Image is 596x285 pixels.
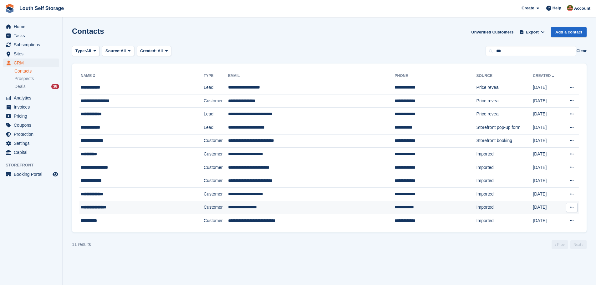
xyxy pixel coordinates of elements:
span: Create [522,5,534,11]
span: Help [553,5,561,11]
a: Created [533,74,556,78]
a: Name [81,74,97,78]
span: All [86,48,91,54]
td: Customer [204,187,228,201]
div: 11 results [72,241,91,248]
span: Sites [14,49,51,58]
td: Lead [204,81,228,94]
span: Created: [140,48,157,53]
span: Subscriptions [14,40,51,49]
td: Price reveal [476,81,533,94]
th: Phone [395,71,476,81]
a: menu [3,94,59,102]
td: Customer [204,134,228,148]
th: Email [228,71,395,81]
a: Next [570,240,587,249]
td: [DATE] [533,201,562,214]
span: All [121,48,126,54]
span: Invoices [14,103,51,111]
td: Imported [476,201,533,214]
img: stora-icon-8386f47178a22dfd0bd8f6a31ec36ba5ce8667c1dd55bd0f319d3a0aa187defe.svg [5,4,14,13]
td: [DATE] [533,214,562,227]
span: Storefront [6,162,62,168]
a: Preview store [52,170,59,178]
td: Storefront pop-up form [476,121,533,134]
a: Deals 38 [14,83,59,90]
span: Tasks [14,31,51,40]
td: [DATE] [533,174,562,188]
td: Lead [204,108,228,121]
a: Louth Self Storage [17,3,66,13]
th: Source [476,71,533,81]
a: menu [3,139,59,148]
span: Home [14,22,51,31]
span: All [158,48,163,53]
td: Customer [204,201,228,214]
span: Coupons [14,121,51,130]
td: Price reveal [476,94,533,108]
a: menu [3,148,59,157]
a: Add a contact [551,27,587,37]
a: Prospects [14,75,59,82]
td: Storefront booking [476,134,533,148]
a: Previous [552,240,568,249]
span: Capital [14,148,51,157]
img: Andy Smith [567,5,573,11]
a: menu [3,22,59,31]
td: Customer [204,174,228,188]
td: Imported [476,148,533,161]
td: [DATE] [533,94,562,108]
td: [DATE] [533,134,562,148]
a: Unverified Customers [469,27,516,37]
a: menu [3,40,59,49]
button: Type: All [72,46,99,56]
span: Pricing [14,112,51,120]
td: [DATE] [533,81,562,94]
td: [DATE] [533,121,562,134]
nav: Page [550,240,588,249]
td: Customer [204,148,228,161]
td: Customer [204,161,228,174]
td: [DATE] [533,161,562,174]
span: Account [574,5,590,12]
td: [DATE] [533,108,562,121]
a: menu [3,112,59,120]
td: Imported [476,174,533,188]
th: Type [204,71,228,81]
h1: Contacts [72,27,104,35]
span: Source: [105,48,120,54]
span: Analytics [14,94,51,102]
button: Export [518,27,546,37]
button: Clear [576,48,587,54]
td: Price reveal [476,108,533,121]
a: Contacts [14,68,59,74]
td: Imported [476,161,533,174]
a: menu [3,31,59,40]
a: menu [3,170,59,179]
span: Deals [14,84,26,89]
span: Settings [14,139,51,148]
a: menu [3,130,59,139]
span: Protection [14,130,51,139]
a: menu [3,59,59,67]
td: [DATE] [533,148,562,161]
td: Lead [204,121,228,134]
a: menu [3,121,59,130]
span: Type: [75,48,86,54]
a: menu [3,103,59,111]
span: Booking Portal [14,170,51,179]
td: Imported [476,214,533,227]
td: Imported [476,187,533,201]
a: menu [3,49,59,58]
button: Source: All [102,46,134,56]
span: Prospects [14,76,34,82]
td: Customer [204,94,228,108]
td: [DATE] [533,187,562,201]
button: Created: All [137,46,171,56]
span: Export [526,29,539,35]
td: Customer [204,214,228,227]
div: 38 [51,84,59,89]
span: CRM [14,59,51,67]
